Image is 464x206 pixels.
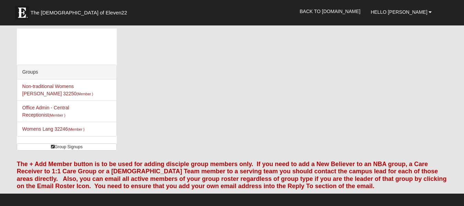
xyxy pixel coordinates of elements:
a: Group Signups [17,143,117,151]
a: The [DEMOGRAPHIC_DATA] of Eleven22 [12,2,149,20]
a: Non-traditional Womens [PERSON_NAME] 32250(Member ) [22,84,93,96]
a: Back to [DOMAIN_NAME] [295,3,366,20]
span: Hello [PERSON_NAME] [371,9,427,15]
img: Eleven22 logo [15,6,29,20]
a: Office Admin - Central Receptionist(Member ) [22,105,69,118]
small: (Member ) [68,127,84,131]
div: Groups [17,65,116,79]
a: Hello [PERSON_NAME] [365,3,437,21]
span: The [DEMOGRAPHIC_DATA] of Eleven22 [31,9,127,16]
a: Womens Lang 32246(Member ) [22,126,84,132]
small: (Member ) [49,113,65,117]
small: (Member ) [77,92,93,96]
font: The + Add Member button is to be used for adding disciple group members only. If you need to add ... [17,161,446,190]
